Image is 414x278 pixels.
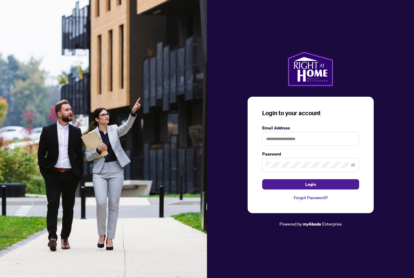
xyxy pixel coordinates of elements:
[322,221,342,226] span: Enterprise
[262,151,359,157] label: Password
[305,179,316,189] span: Login
[262,179,359,189] button: Login
[262,125,359,131] label: Email Address
[262,109,359,117] h3: Login to your account
[279,221,302,226] span: Powered by
[287,51,334,87] img: ma-logo
[351,163,355,167] span: eye-invisible
[303,221,321,227] a: myAbode
[262,194,359,201] a: Forgot Password?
